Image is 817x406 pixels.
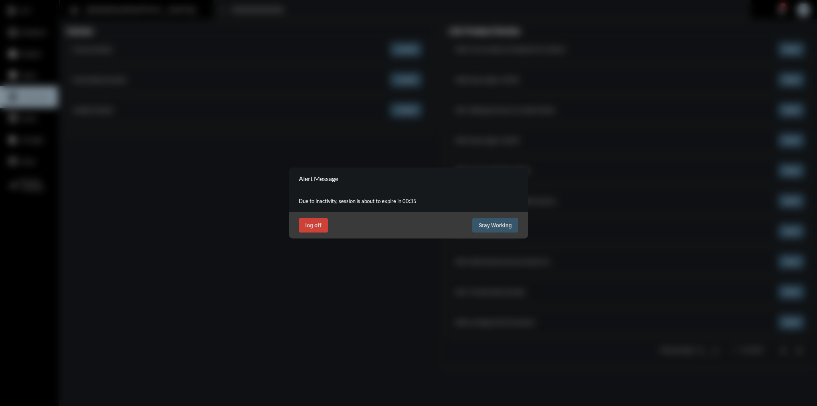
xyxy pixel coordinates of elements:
button: Stay Working [472,218,518,233]
button: log off [299,218,328,233]
span: Stay Working [479,222,512,229]
p: Due to inactivity, session is about to expire in 00:35 [299,198,518,204]
h2: Alert Message [299,175,338,182]
span: log off [305,222,322,229]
